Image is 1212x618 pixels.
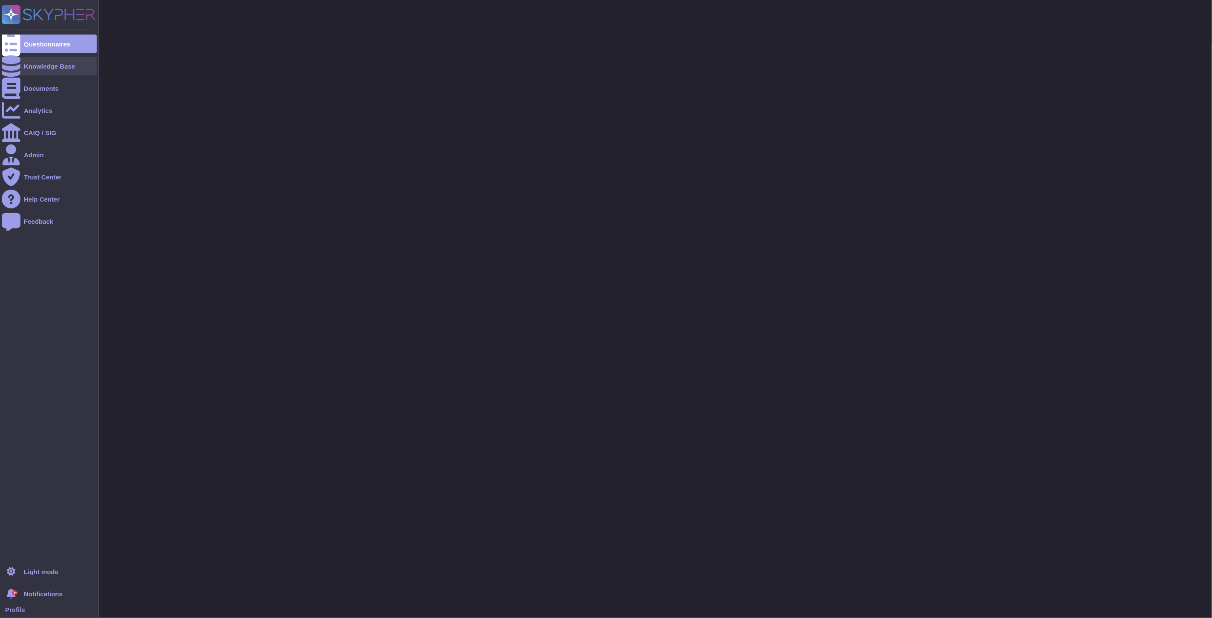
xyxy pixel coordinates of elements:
a: Documents [2,79,97,98]
div: Documents [24,85,59,92]
div: Admin [24,152,44,158]
div: Light mode [24,569,58,575]
div: Analytics [24,107,52,114]
a: Knowledge Base [2,57,97,75]
div: 9+ [12,590,17,595]
div: Feedback [24,218,53,225]
span: Notifications [24,591,63,597]
span: Profile [5,606,25,613]
div: Help Center [24,196,60,202]
div: Trust Center [24,174,61,180]
a: CAIQ / SIG [2,123,97,142]
div: CAIQ / SIG [24,130,56,136]
a: Analytics [2,101,97,120]
a: Admin [2,145,97,164]
a: Feedback [2,212,97,231]
a: Questionnaires [2,35,97,53]
div: Questionnaires [24,41,70,47]
a: Help Center [2,190,97,208]
div: Knowledge Base [24,63,75,69]
a: Trust Center [2,167,97,186]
